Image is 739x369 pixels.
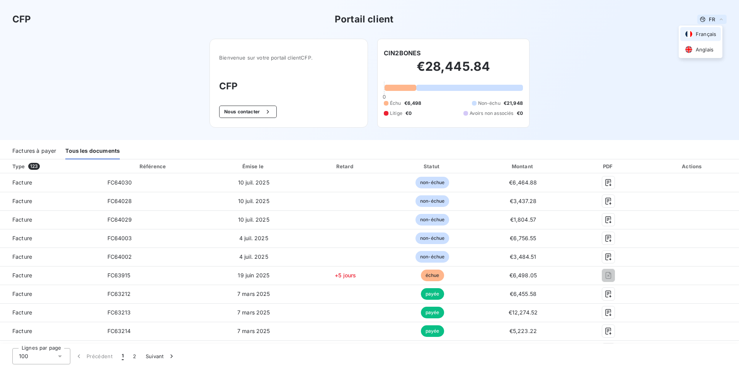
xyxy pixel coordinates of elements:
span: Français [696,31,716,38]
span: Litige [390,110,402,117]
div: PDF [572,162,645,170]
span: Facture [6,309,95,316]
span: FC64029 [107,216,132,223]
span: €12,274.52 [509,309,538,316]
span: 7 mars 2025 [237,328,270,334]
span: €5,223.22 [509,328,537,334]
span: 7 mars 2025 [237,290,270,297]
h3: Portail client [335,12,393,26]
span: Échu [390,100,401,107]
div: Actions [648,162,737,170]
span: 1 [122,352,124,360]
span: payée [421,307,444,318]
span: 0 [383,94,386,100]
h6: CIN2BONES [384,48,421,58]
span: Non-échu [478,100,501,107]
span: €6,455.58 [510,290,536,297]
button: 1 [117,348,128,364]
span: €6,498 [404,100,422,107]
span: échue [421,270,444,281]
span: +5 jours [335,272,356,278]
span: Facture [6,290,95,298]
h3: CFP [219,79,358,93]
span: 100 [19,352,28,360]
span: €1,804.57 [510,216,536,223]
span: FC64030 [107,179,132,186]
span: €3,437.28 [510,198,536,204]
h2: €28,445.84 [384,59,523,82]
button: Suivant [141,348,180,364]
button: 2 [128,348,141,364]
span: Facture [6,253,95,261]
span: €0 [517,110,523,117]
span: €6,464.88 [509,179,537,186]
div: Type [8,162,100,170]
span: Bienvenue sur votre portail client CFP . [219,55,358,61]
span: 7 mars 2025 [237,309,270,316]
span: non-échue [415,177,449,188]
span: 10 juil. 2025 [238,198,269,204]
div: Factures à payer [12,143,56,159]
span: FR [709,16,715,22]
span: 4 juil. 2025 [239,235,268,241]
span: €3,484.51 [510,253,536,260]
span: non-échue [415,232,449,244]
span: 10 juil. 2025 [238,179,269,186]
span: FC63214 [107,328,131,334]
button: Nous contacter [219,106,276,118]
div: Tous les documents [65,143,120,159]
span: Avoirs non associés [470,110,514,117]
span: €0 [405,110,412,117]
span: €6,756.55 [510,235,536,241]
span: non-échue [415,195,449,207]
button: Précédent [70,348,117,364]
div: Statut [391,162,474,170]
span: non-échue [415,251,449,263]
div: Référence [140,163,166,169]
span: Anglais [696,46,713,53]
span: 4 juil. 2025 [239,253,268,260]
span: non-échue [415,214,449,226]
span: €21,948 [504,100,523,107]
div: Émise le [208,162,300,170]
span: Facture [6,327,95,335]
span: €6,498.05 [509,272,537,278]
div: Montant [477,162,569,170]
span: Facture [6,197,95,205]
span: Facture [6,179,95,186]
span: Facture [6,216,95,224]
span: FC64003 [107,235,132,241]
span: 19 juin 2025 [238,272,269,278]
span: FC63213 [107,309,131,316]
span: FC64002 [107,253,132,260]
span: FC64028 [107,198,132,204]
h3: CFP [12,12,31,26]
span: payée [421,325,444,337]
span: FC63915 [107,272,131,278]
div: Retard [303,162,388,170]
span: payée [421,288,444,300]
span: FC63212 [107,290,131,297]
span: Facture [6,234,95,242]
span: 10 juil. 2025 [238,216,269,223]
span: Facture [6,272,95,279]
span: 123 [28,163,40,170]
